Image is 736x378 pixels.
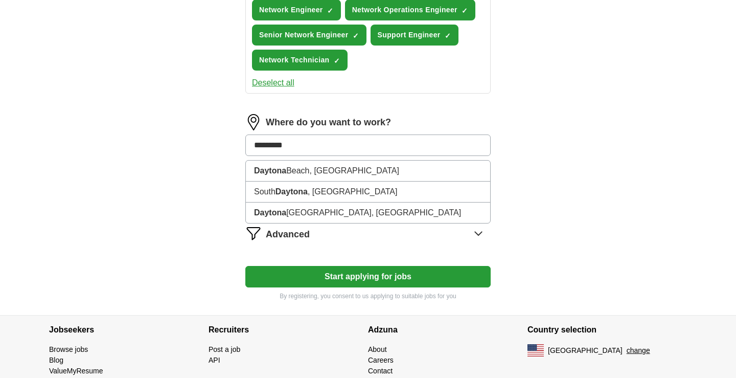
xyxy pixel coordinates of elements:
[627,345,650,356] button: change
[245,114,262,130] img: location.png
[254,208,286,217] strong: Daytona
[368,345,387,353] a: About
[275,187,308,196] strong: Daytona
[252,25,366,46] button: Senior Network Engineer✓
[527,316,687,344] h4: Country selection
[49,345,88,353] a: Browse jobs
[266,116,391,129] label: Where do you want to work?
[259,55,330,65] span: Network Technician
[462,7,468,15] span: ✓
[49,356,63,364] a: Blog
[245,292,491,301] p: By registering, you consent to us applying to suitable jobs for you
[266,228,310,241] span: Advanced
[334,57,340,65] span: ✓
[209,356,220,364] a: API
[353,32,359,40] span: ✓
[245,225,262,241] img: filter
[259,5,323,15] span: Network Engineer
[49,367,103,375] a: ValueMyResume
[445,32,451,40] span: ✓
[259,30,349,40] span: Senior Network Engineer
[246,161,490,182] li: Beach, [GEOGRAPHIC_DATA]
[527,344,544,357] img: US flag
[252,77,294,89] button: Deselect all
[352,5,457,15] span: Network Operations Engineer
[368,367,393,375] a: Contact
[548,345,623,356] span: [GEOGRAPHIC_DATA]
[246,203,490,223] li: [GEOGRAPHIC_DATA], [GEOGRAPHIC_DATA]
[327,7,333,15] span: ✓
[371,25,458,46] button: Support Engineer✓
[254,166,286,175] strong: Daytona
[252,50,348,71] button: Network Technician✓
[246,182,490,203] li: South , [GEOGRAPHIC_DATA]
[245,266,491,287] button: Start applying for jobs
[378,30,441,40] span: Support Engineer
[209,345,240,353] a: Post a job
[368,356,394,364] a: Careers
